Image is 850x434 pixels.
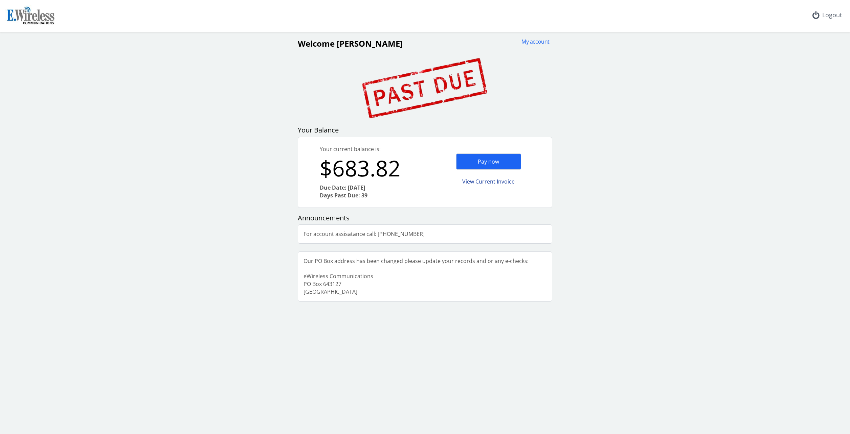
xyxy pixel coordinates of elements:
[456,174,521,190] div: View Current Invoice
[320,184,425,199] div: Due Date: [DATE] Days Past Due: 39
[298,252,534,301] div: Our PO Box address has been changed please update your records and or any e-checks: eWireless Com...
[298,125,339,135] span: Your Balance
[320,145,425,153] div: Your current balance is:
[320,153,425,184] div: $683.82
[456,153,521,170] div: Pay now
[337,38,403,49] span: [PERSON_NAME]
[298,38,335,49] span: Welcome
[298,213,350,222] span: Announcements
[298,225,430,243] div: For account assisatance call: [PHONE_NUMBER]
[517,38,550,46] div: My account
